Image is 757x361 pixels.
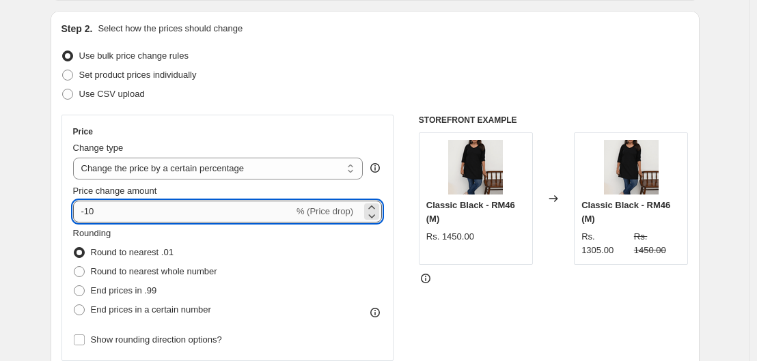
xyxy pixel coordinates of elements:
span: End prices in .99 [91,285,157,295]
input: -15 [73,201,294,222]
div: Rs. 1450.00 [426,230,474,244]
h6: STOREFRONT EXAMPLE [419,115,689,126]
span: Classic Black - RM46 (M) [426,200,515,224]
span: Use bulk price change rules [79,50,189,61]
p: Select how the prices should change [98,22,243,35]
span: Use CSV upload [79,89,145,99]
span: Rounding [73,228,111,238]
img: RM46_80x.png [448,140,503,194]
span: Set product prices individually [79,70,197,80]
h3: Price [73,126,93,137]
span: Round to nearest .01 [91,247,174,257]
span: Price change amount [73,186,157,196]
strike: Rs. 1450.00 [634,230,681,257]
img: RM46_80x.png [604,140,659,194]
span: Round to nearest whole number [91,266,217,276]
h2: Step 2. [61,22,93,35]
div: Rs. 1305.00 [581,230,629,257]
span: End prices in a certain number [91,304,211,315]
span: % (Price drop) [297,206,353,216]
span: Show rounding direction options? [91,334,222,345]
div: help [368,161,382,175]
span: Change type [73,143,124,153]
span: Classic Black - RM46 (M) [581,200,670,224]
